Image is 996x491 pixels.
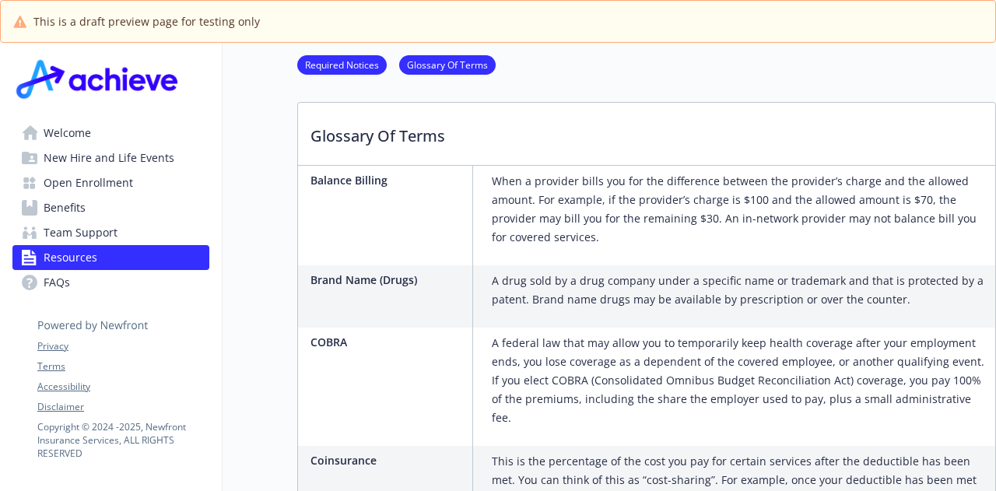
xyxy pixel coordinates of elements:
[37,380,209,394] a: Accessibility
[298,103,995,160] p: Glossary Of Terms
[12,270,209,295] a: FAQs
[310,272,466,288] p: Brand Name (Drugs)
[12,245,209,270] a: Resources
[37,420,209,460] p: Copyright © 2024 - 2025 , Newfront Insurance Services, ALL RIGHTS RESERVED
[37,359,209,374] a: Terms
[12,220,209,245] a: Team Support
[37,400,209,414] a: Disclaimer
[44,146,174,170] span: New Hire and Life Events
[399,57,496,72] a: Glossary Of Terms
[44,195,86,220] span: Benefits
[37,339,209,353] a: Privacy
[44,270,70,295] span: FAQs
[44,245,97,270] span: Resources
[492,172,989,247] p: When a provider bills you for the difference between the provider’s charge and the allowed amount...
[44,170,133,195] span: Open Enrollment
[492,334,989,427] p: A federal law that may allow you to temporarily keep health coverage after your employment ends, ...
[44,121,91,146] span: Welcome
[33,13,260,30] span: This is a draft preview page for testing only
[310,334,466,350] p: COBRA
[310,452,466,468] p: Coinsurance
[12,146,209,170] a: New Hire and Life Events
[12,121,209,146] a: Welcome
[12,170,209,195] a: Open Enrollment
[12,195,209,220] a: Benefits
[492,272,989,309] p: A drug sold by a drug company under a specific name or trademark and that is protected by a paten...
[44,220,117,245] span: Team Support
[310,172,466,188] p: Balance Billing
[297,57,387,72] a: Required Notices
